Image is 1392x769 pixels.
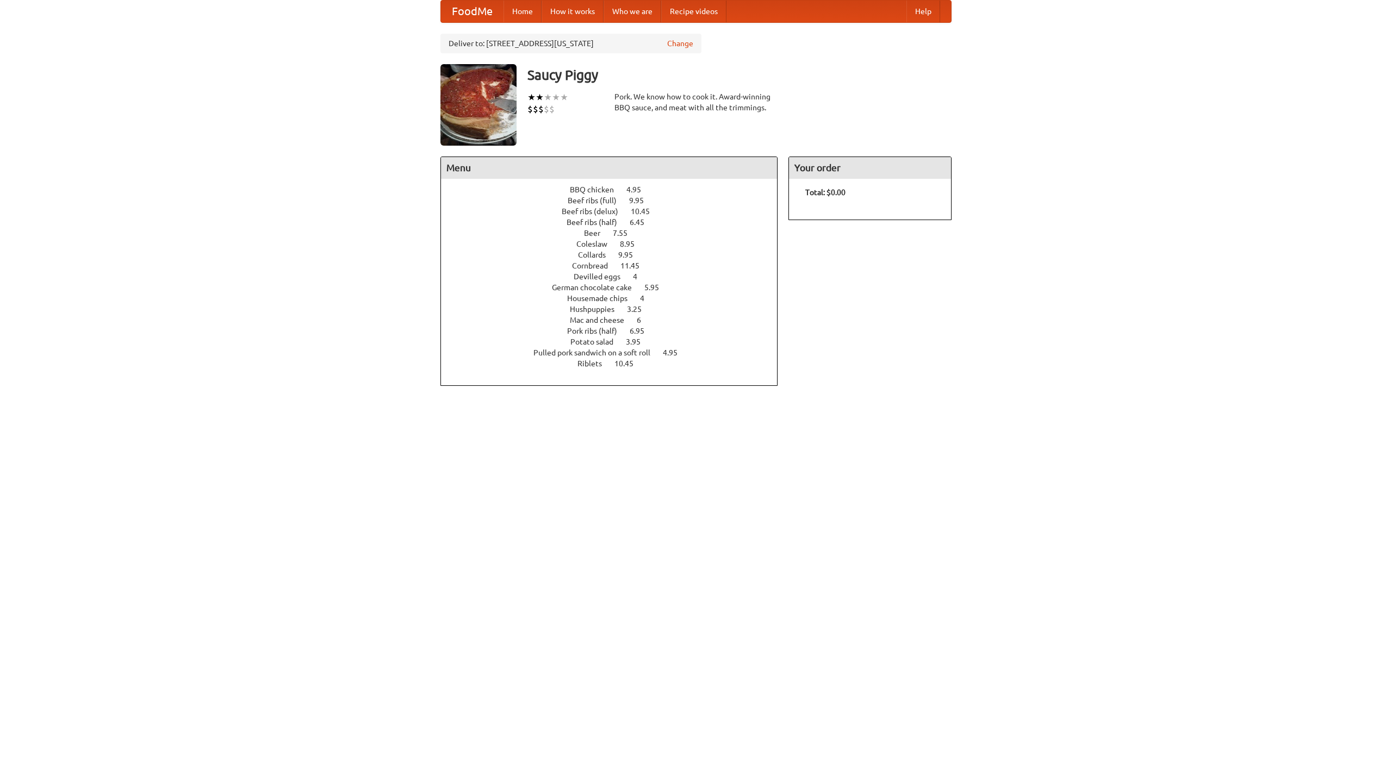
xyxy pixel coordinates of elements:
a: Cornbread 11.45 [572,261,660,270]
span: BBQ chicken [570,185,625,194]
li: ★ [552,91,560,103]
div: Deliver to: [STREET_ADDRESS][US_STATE] [440,34,701,53]
span: 6 [637,316,652,324]
li: ★ [536,91,544,103]
a: Change [667,38,693,49]
span: Collards [578,251,617,259]
li: ★ [560,91,568,103]
span: 9.95 [618,251,644,259]
a: Potato salad 3.95 [570,337,661,346]
a: Devilled eggs 4 [574,272,657,281]
span: Coleslaw [576,240,618,248]
li: ★ [544,91,552,103]
span: 6.95 [630,327,655,335]
span: Beer [584,229,611,237]
span: 8.95 [620,240,645,248]
span: German chocolate cake [552,283,643,292]
a: How it works [542,1,604,22]
h4: Menu [441,157,777,179]
span: 3.95 [626,337,651,346]
span: Potato salad [570,337,624,346]
a: Beef ribs (delux) 10.45 [562,207,670,216]
span: 4.95 [663,348,688,357]
span: Pork ribs (half) [567,327,628,335]
div: Pork. We know how to cook it. Award-winning BBQ sauce, and meat with all the trimmings. [614,91,778,113]
span: 10.45 [631,207,661,216]
a: Pulled pork sandwich on a soft roll 4.95 [533,348,698,357]
a: Riblets 10.45 [577,359,654,368]
a: Coleslaw 8.95 [576,240,655,248]
h3: Saucy Piggy [527,64,952,86]
span: Pulled pork sandwich on a soft roll [533,348,661,357]
a: Beer 7.55 [584,229,648,237]
span: 9.95 [629,196,655,205]
span: Beef ribs (full) [568,196,627,205]
span: 4.95 [626,185,652,194]
span: 7.55 [613,229,638,237]
a: Recipe videos [661,1,726,22]
span: 11.45 [620,261,650,270]
span: Beef ribs (half) [567,218,628,227]
li: $ [544,103,549,115]
li: $ [538,103,544,115]
span: 4 [640,294,655,303]
a: Hushpuppies 3.25 [570,305,662,314]
span: Housemade chips [567,294,638,303]
a: FoodMe [441,1,504,22]
li: $ [549,103,555,115]
span: Beef ribs (delux) [562,207,629,216]
span: 6.45 [630,218,655,227]
li: ★ [527,91,536,103]
a: Beef ribs (half) 6.45 [567,218,664,227]
li: $ [527,103,533,115]
a: Mac and cheese 6 [570,316,661,324]
a: Home [504,1,542,22]
a: Collards 9.95 [578,251,653,259]
a: Help [906,1,940,22]
span: Cornbread [572,261,619,270]
span: 4 [633,272,648,281]
a: Who we are [604,1,661,22]
a: Housemade chips 4 [567,294,664,303]
li: $ [533,103,538,115]
img: angular.jpg [440,64,517,146]
h4: Your order [789,157,951,179]
span: 5.95 [644,283,670,292]
a: BBQ chicken 4.95 [570,185,661,194]
a: Beef ribs (full) 9.95 [568,196,664,205]
span: Riblets [577,359,613,368]
a: Pork ribs (half) 6.95 [567,327,664,335]
span: Mac and cheese [570,316,635,324]
span: Devilled eggs [574,272,631,281]
b: Total: $0.00 [805,188,846,197]
span: Hushpuppies [570,305,625,314]
span: 10.45 [614,359,644,368]
a: German chocolate cake 5.95 [552,283,679,292]
span: 3.25 [627,305,652,314]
